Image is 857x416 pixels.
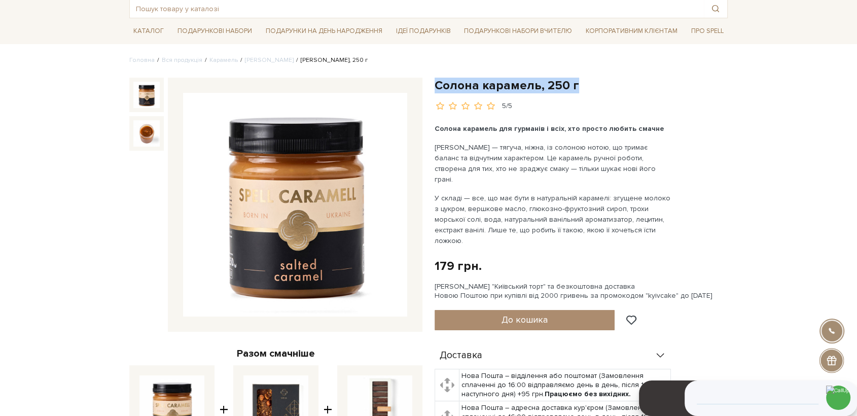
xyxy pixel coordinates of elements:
button: До кошика [435,310,615,330]
a: Корпоративним клієнтам [582,23,682,39]
a: Ідеї подарунків [391,23,454,39]
p: У складі — все, що має бути в натуральній карамелі: згущене молоко з цукром, вершкове масло, глюк... [435,193,672,246]
a: Подарункові набори [173,23,256,39]
td: Нова Пошта – відділення або поштомат (Замовлення сплаченні до 16:00 відправляємо день в день, піс... [459,369,671,401]
div: 179 грн. [435,258,482,274]
a: [PERSON_NAME] [245,56,294,64]
img: Солона карамель, 250 г [133,82,160,108]
div: Разом смачніше [129,347,422,360]
img: Солона карамель, 250 г [133,120,160,147]
h1: Солона карамель, 250 г [435,78,728,93]
a: Каталог [129,23,168,39]
a: Вся продукція [162,56,202,64]
a: Головна [129,56,155,64]
a: Карамель [209,56,238,64]
a: Подарунки на День народження [262,23,386,39]
span: Доставка [440,351,482,360]
b: Солона карамель для гурманів і всіх, хто просто любить смачне [435,124,664,133]
li: [PERSON_NAME], 250 г [294,56,368,65]
a: Подарункові набори Вчителю [460,22,576,40]
a: Про Spell [687,23,728,39]
img: Солона карамель, 250 г [183,93,407,317]
b: Працюємо без вихідних. [545,390,631,398]
p: [PERSON_NAME] — тягуча, ніжна, із солоною нотою, що тримає баланс та відчутним характером. Це кар... [435,142,672,185]
span: До кошика [502,314,548,325]
div: 5/5 [502,101,512,111]
div: [PERSON_NAME] "Київський торт" та безкоштовна доставка Новою Поштою при купівлі від 2000 гривень ... [435,282,728,300]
